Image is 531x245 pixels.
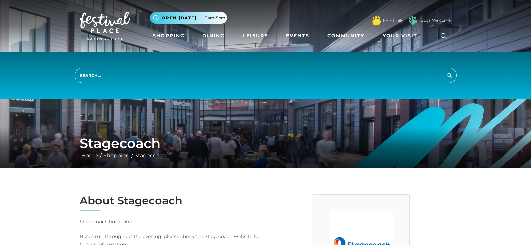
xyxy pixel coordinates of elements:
[162,15,197,21] span: Open [DATE]
[200,29,227,42] a: Dining
[283,29,312,42] a: Events
[150,12,227,24] button: Open [DATE] 11am-5pm
[380,29,423,42] a: Your Visit
[102,152,131,159] a: Shopping
[75,135,457,160] div: / /
[80,152,100,159] a: Home
[80,135,452,151] h1: Stagecoach
[420,17,452,23] a: Dogs Welcome!
[383,17,403,23] a: FP Family
[80,12,130,40] img: Festival Place Logo
[75,68,457,83] input: Search...
[240,29,271,42] a: Leisure
[80,218,261,226] p: Stagecoach bus station.
[80,194,261,207] h2: About Stagecoach
[383,32,417,39] span: Your Visit
[205,15,225,21] span: 11am-5pm
[133,152,168,159] a: Stagecoach
[325,29,367,42] a: Community
[150,29,187,42] a: Shopping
